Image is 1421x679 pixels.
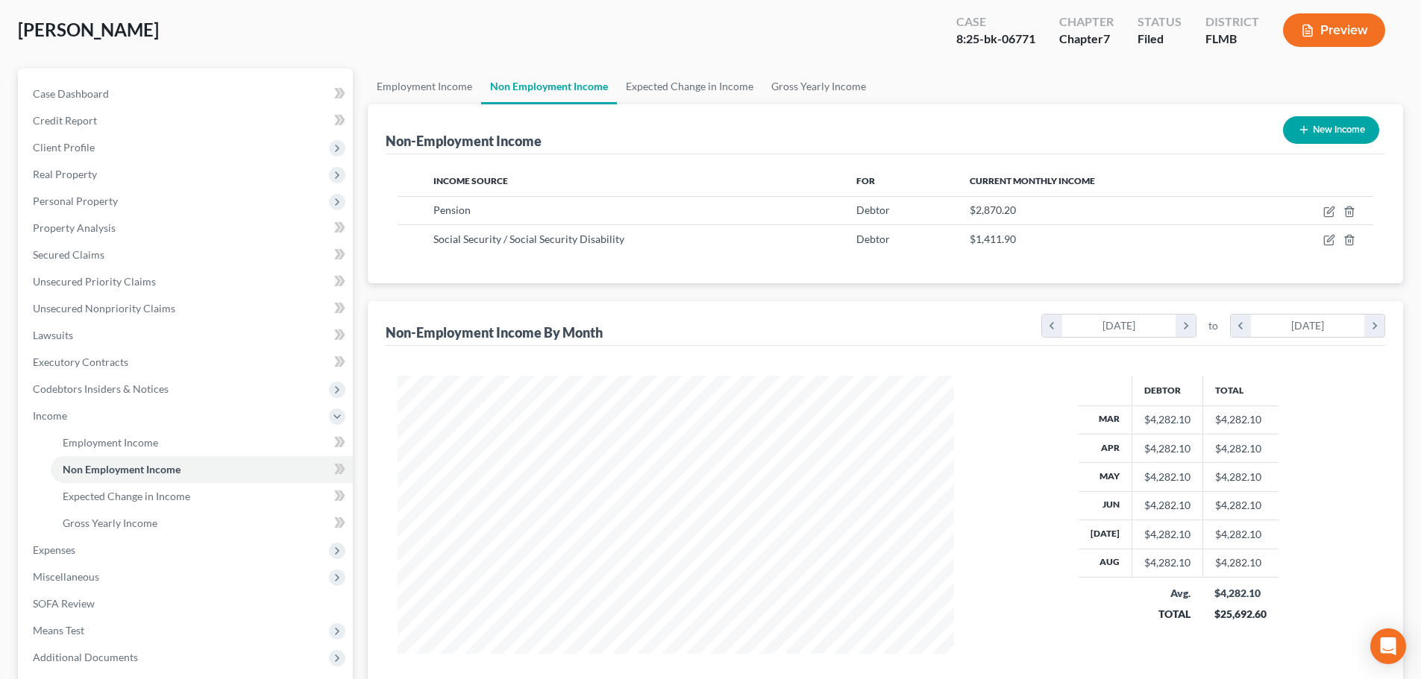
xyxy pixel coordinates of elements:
[33,570,99,583] span: Miscellaneous
[386,323,603,341] div: Non-Employment Income By Month
[1059,31,1114,48] div: Chapter
[1251,315,1365,337] div: [DATE]
[51,483,353,510] a: Expected Change in Income
[481,69,617,104] a: Non Employment Income
[33,141,95,154] span: Client Profile
[21,268,353,295] a: Unsecured Priority Claims
[1283,116,1379,144] button: New Income
[1079,549,1132,577] th: Aug
[33,168,97,180] span: Real Property
[1079,520,1132,549] th: [DATE]
[970,203,1016,216] span: $2,870.20
[33,195,118,207] span: Personal Property
[1202,463,1279,491] td: $4,282.10
[21,215,353,241] a: Property Analysis
[33,248,104,261] span: Secured Claims
[433,175,508,186] span: Income Source
[1370,628,1406,664] div: Open Intercom Messenger
[1144,586,1191,601] div: Avg.
[386,132,542,150] div: Non-Employment Income
[33,597,95,610] span: SOFA Review
[1208,318,1218,333] span: to
[1144,441,1191,456] div: $4,282.10
[33,275,156,288] span: Unsecured Priority Claims
[21,241,353,268] a: Secured Claims
[1202,376,1279,405] th: Total
[21,322,353,349] a: Lawsuits
[51,456,353,483] a: Non Employment Income
[856,175,875,186] span: For
[1283,13,1385,47] button: Preview
[63,517,157,529] span: Gross Yearly Income
[21,349,353,376] a: Executory Contracts
[33,382,169,395] span: Codebtors Insiders & Notices
[1205,31,1259,48] div: FLMB
[1138,13,1182,31] div: Status
[21,80,353,107] a: Case Dashboard
[856,233,890,245] span: Debtor
[1202,434,1279,462] td: $4,282.10
[1214,607,1267,622] div: $25,692.60
[1176,315,1196,337] i: chevron_right
[1079,405,1132,434] th: Mar
[1144,555,1191,570] div: $4,282.10
[433,203,471,216] span: Pension
[18,19,159,40] span: [PERSON_NAME]
[970,233,1016,245] span: $1,411.90
[368,69,481,104] a: Employment Income
[1144,412,1191,427] div: $4,282.10
[33,356,128,368] span: Executory Contracts
[63,463,181,476] span: Non Employment Income
[33,329,73,341] span: Lawsuits
[1062,315,1176,337] div: [DATE]
[21,295,353,322] a: Unsecured Nonpriority Claims
[956,13,1035,31] div: Case
[433,233,624,245] span: Social Security / Social Security Disability
[33,624,84,637] span: Means Test
[33,651,138,663] span: Additional Documents
[617,69,762,104] a: Expected Change in Income
[63,436,158,449] span: Employment Income
[1202,549,1279,577] td: $4,282.10
[1205,13,1259,31] div: District
[1144,470,1191,484] div: $4,282.10
[51,510,353,537] a: Gross Yearly Income
[970,175,1095,186] span: Current Monthly Income
[21,590,353,617] a: SOFA Review
[1202,520,1279,549] td: $4,282.10
[1202,491,1279,519] td: $4,282.10
[1079,491,1132,519] th: Jun
[33,409,67,422] span: Income
[33,543,75,556] span: Expenses
[1202,405,1279,434] td: $4,282.10
[51,429,353,456] a: Employment Income
[1231,315,1251,337] i: chevron_left
[1364,315,1384,337] i: chevron_right
[33,221,116,234] span: Property Analysis
[762,69,875,104] a: Gross Yearly Income
[1214,586,1267,601] div: $4,282.10
[1079,463,1132,491] th: May
[63,490,190,502] span: Expected Change in Income
[33,114,97,127] span: Credit Report
[856,203,890,216] span: Debtor
[1138,31,1182,48] div: Filed
[1042,315,1062,337] i: chevron_left
[21,107,353,134] a: Credit Report
[1144,498,1191,513] div: $4,282.10
[33,87,109,100] span: Case Dashboard
[1079,434,1132,462] th: Apr
[1103,31,1110,45] span: 7
[956,31,1035,48] div: 8:25-bk-06771
[33,302,175,315] span: Unsecured Nonpriority Claims
[1144,607,1191,622] div: TOTAL
[1059,13,1114,31] div: Chapter
[1144,527,1191,542] div: $4,282.10
[1132,376,1202,405] th: Debtor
